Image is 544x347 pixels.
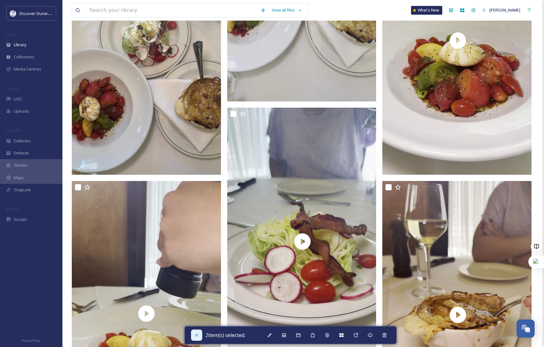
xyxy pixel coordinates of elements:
[22,336,40,344] a: Privacy Policy
[14,54,34,60] span: Collections
[14,96,22,102] span: UGC
[517,320,535,338] button: Open Chat
[14,66,41,72] span: Media Centres
[14,138,31,144] span: Galleries
[269,4,305,16] a: View all files
[6,32,17,37] span: MEDIA
[6,207,19,212] span: SOCIALS
[14,42,26,48] span: Library
[14,150,29,156] span: Embeds
[14,175,24,181] span: Maps
[14,108,29,114] span: Uploads
[14,217,27,222] span: Socials
[14,187,31,193] span: SnapLink
[86,3,257,17] input: Search your library
[6,128,21,133] span: WIDGETS
[19,10,57,16] span: Discover Dunwoody
[14,162,27,168] span: Stories
[6,86,20,91] span: COLLECT
[411,6,442,15] a: What's New
[205,332,245,339] span: 2 item(s) selected.
[10,10,16,17] img: 696246f7-25b9-4a35-beec-0db6f57a4831.png
[489,7,520,13] span: [PERSON_NAME]
[22,339,40,343] span: Privacy Policy
[479,4,523,16] a: [PERSON_NAME]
